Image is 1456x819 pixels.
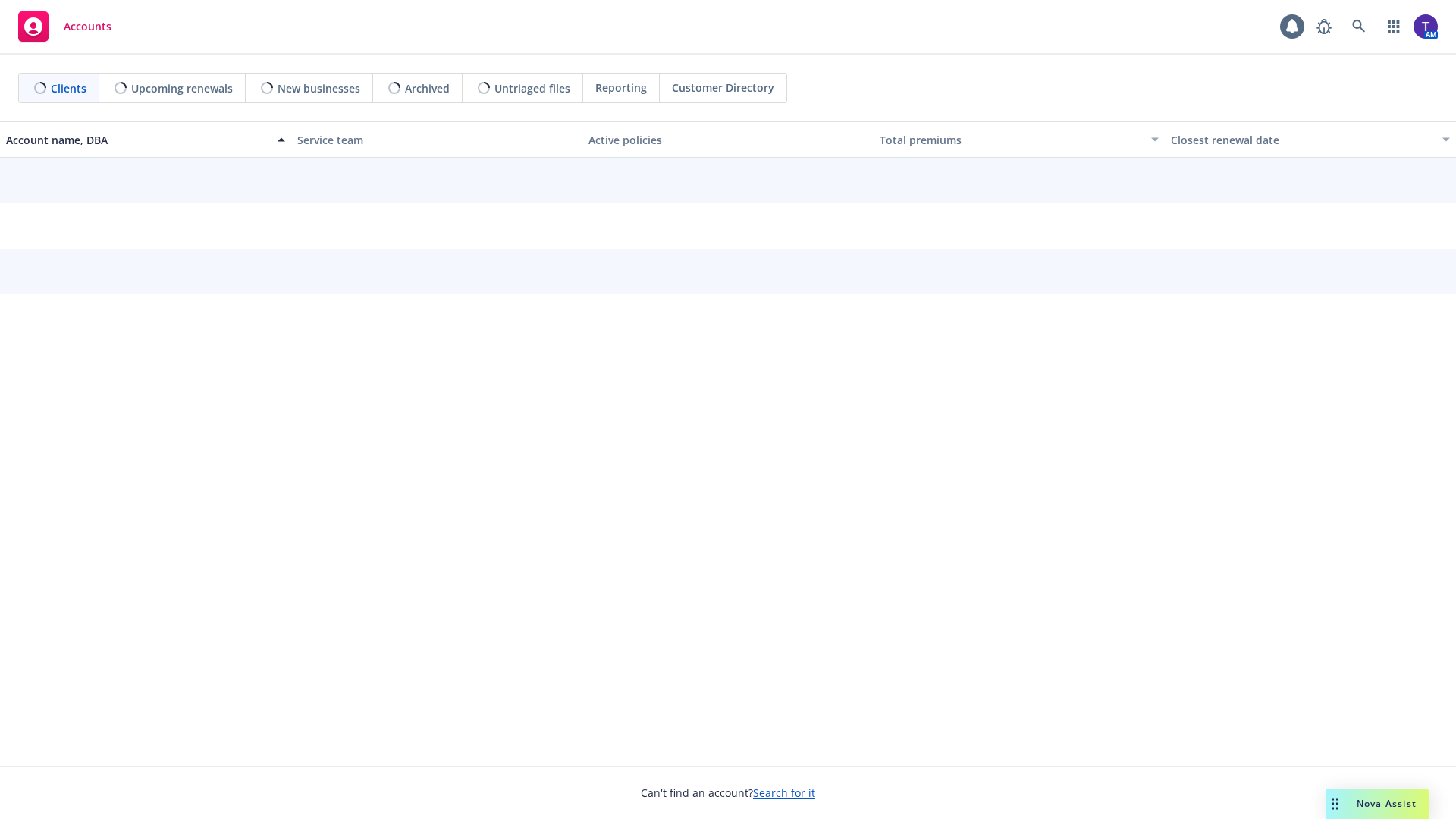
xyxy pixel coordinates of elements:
[494,80,570,96] span: Untriaged files
[1379,11,1409,42] a: Switch app
[588,132,868,148] div: Active policies
[641,785,815,801] span: Can't find an account?
[1326,789,1345,819] div: Drag to move
[6,132,268,148] div: Account name, DBA
[1309,11,1339,42] a: Report a Bug
[1414,14,1438,39] img: photo
[753,786,815,800] a: Search for it
[12,5,118,48] a: Accounts
[291,121,582,158] button: Service team
[880,132,1142,148] div: Total premiums
[595,80,647,96] span: Reporting
[131,80,233,96] span: Upcoming renewals
[278,80,360,96] span: New businesses
[1165,121,1456,158] button: Closest renewal date
[1344,11,1374,42] a: Search
[51,80,86,96] span: Clients
[1326,789,1429,819] button: Nova Assist
[1357,797,1417,810] span: Nova Assist
[874,121,1165,158] button: Total premiums
[405,80,450,96] span: Archived
[582,121,874,158] button: Active policies
[672,80,774,96] span: Customer Directory
[64,20,111,33] span: Accounts
[1171,132,1433,148] div: Closest renewal date
[297,132,576,148] div: Service team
